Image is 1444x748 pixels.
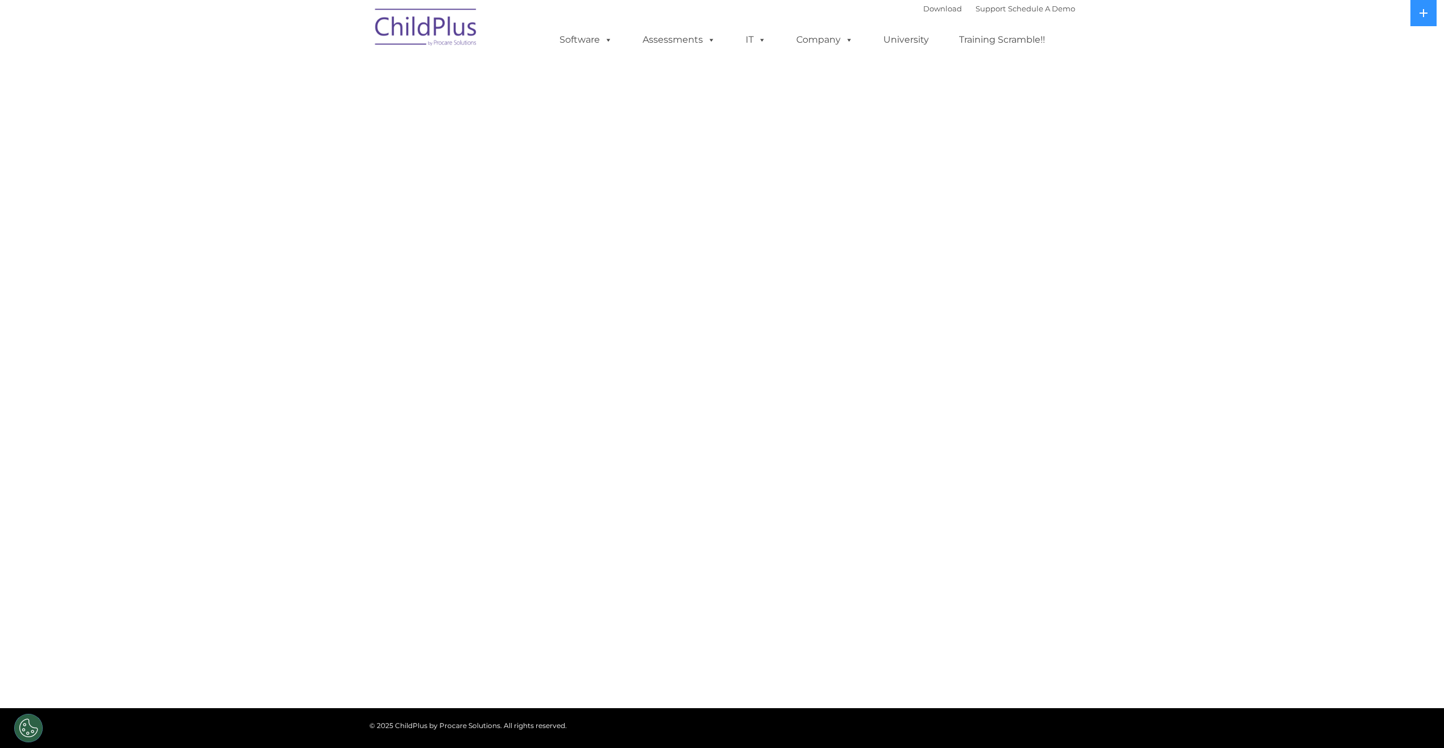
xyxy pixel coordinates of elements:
font: | [923,4,1075,13]
a: Assessments [631,28,727,51]
button: Cookies Settings [14,714,43,742]
img: ChildPlus by Procare Solutions [369,1,483,57]
a: Company [785,28,865,51]
iframe: Form 0 [378,198,1067,283]
a: Schedule A Demo [1008,4,1075,13]
span: © 2025 ChildPlus by Procare Solutions. All rights reserved. [369,721,567,730]
a: Download [923,4,962,13]
a: IT [734,28,777,51]
a: University [872,28,940,51]
a: Support [976,4,1006,13]
a: Software [548,28,624,51]
a: Training Scramble!! [948,28,1056,51]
